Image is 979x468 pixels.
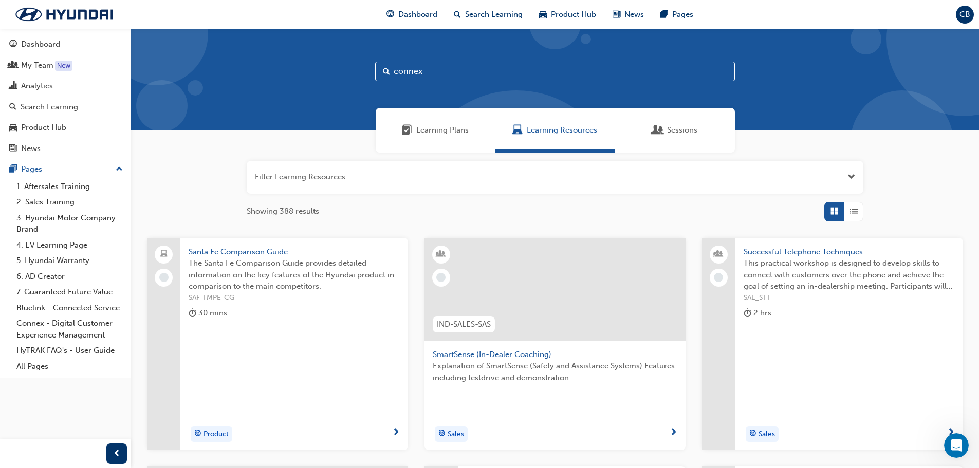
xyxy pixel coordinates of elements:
button: CB [956,6,974,24]
a: 2. Sales Training [12,194,127,210]
a: Connex - Digital Customer Experience Management [12,315,127,343]
span: learningResourceType_INSTRUCTOR_LED-icon [437,248,445,261]
a: Search Learning [4,98,127,117]
a: 4. EV Learning Page [12,237,127,253]
span: Pages [672,9,693,21]
a: All Pages [12,359,127,375]
span: This practical workshop is designed to develop skills to connect with customers over the phone an... [744,257,955,292]
div: Product Hub [21,122,66,134]
button: DashboardMy TeamAnalyticsSearch LearningProduct HubNews [4,33,127,160]
a: Dashboard [4,35,127,54]
a: Bluelink - Connected Service [12,300,127,316]
a: IND-SALES-SASSmartSense (In-Dealer Coaching)Explanation of SmartSense (Safety and Assistance Syst... [424,238,686,450]
span: Search [383,66,390,78]
span: Explanation of SmartSense (Safety and Assistance Systems) Features including testdrive and demons... [433,360,677,383]
div: 30 mins [189,307,227,320]
a: 1. Aftersales Training [12,179,127,195]
a: guage-iconDashboard [378,4,446,25]
button: Open the filter [847,171,855,183]
span: next-icon [392,428,400,438]
a: pages-iconPages [652,4,701,25]
span: news-icon [9,144,17,154]
button: Pages [4,160,127,179]
span: Learning Resources [512,124,523,136]
span: up-icon [116,163,123,176]
span: Learning Plans [416,124,469,136]
div: Tooltip anchor [55,61,72,71]
span: Showing 388 results [247,205,319,217]
span: Santa Fe Comparison Guide [189,246,400,258]
span: next-icon [670,428,677,438]
div: 2 hrs [744,307,771,320]
span: SAL_STT [744,292,955,304]
span: The Santa Fe Comparison Guide provides detailed information on the key features of the Hyundai pr... [189,257,400,292]
a: 7. Guaranteed Future Value [12,284,127,300]
span: duration-icon [189,307,196,320]
div: News [21,143,41,155]
span: Sessions [667,124,697,136]
span: CB [959,9,970,21]
a: HyTRAK FAQ's - User Guide [12,343,127,359]
input: Search... [375,62,735,81]
a: car-iconProduct Hub [531,4,604,25]
span: Product Hub [551,9,596,21]
a: Learning PlansLearning Plans [376,108,495,153]
span: News [624,9,644,21]
a: Analytics [4,77,127,96]
span: Sessions [653,124,663,136]
a: Product Hub [4,118,127,137]
span: Grid [830,205,838,217]
span: guage-icon [386,8,394,21]
span: next-icon [947,428,955,438]
a: Santa Fe Comparison GuideThe Santa Fe Comparison Guide provides detailed information on the key f... [147,238,408,450]
span: SAF-TMPE-CG [189,292,400,304]
span: search-icon [9,103,16,112]
a: News [4,139,127,158]
span: learningRecordVerb_NONE-icon [714,273,723,282]
span: Learning Plans [402,124,412,136]
span: people-icon [9,61,17,70]
span: pages-icon [660,8,668,21]
div: My Team [21,60,53,71]
span: IND-SALES-SAS [437,319,491,330]
div: Pages [21,163,42,175]
a: Learning ResourcesLearning Resources [495,108,615,153]
img: Trak [5,4,123,25]
span: target-icon [194,427,201,441]
span: car-icon [539,8,547,21]
a: 5. Hyundai Warranty [12,253,127,269]
span: Sales [448,428,464,440]
span: SmartSense (In-Dealer Coaching) [433,349,677,361]
span: laptop-icon [160,248,168,261]
span: List [850,205,858,217]
span: search-icon [454,8,461,21]
span: pages-icon [9,165,17,174]
span: Sales [759,428,775,440]
span: Search Learning [465,9,523,21]
span: learningRecordVerb_NONE-icon [436,273,446,282]
span: Learning Resources [527,124,597,136]
span: news-icon [613,8,620,21]
a: 3. Hyundai Motor Company Brand [12,210,127,237]
a: news-iconNews [604,4,652,25]
span: target-icon [438,427,446,441]
span: learningRecordVerb_NONE-icon [159,273,169,282]
span: Successful Telephone Techniques [744,246,955,258]
div: Dashboard [21,39,60,50]
div: Analytics [21,80,53,92]
span: Dashboard [398,9,437,21]
span: chart-icon [9,82,17,91]
span: Product [204,428,229,440]
span: duration-icon [744,307,751,320]
span: guage-icon [9,40,17,49]
a: search-iconSearch Learning [446,4,531,25]
span: target-icon [749,427,756,441]
iframe: Intercom live chat [944,433,969,458]
a: My Team [4,56,127,75]
span: car-icon [9,123,17,133]
div: Search Learning [21,101,78,113]
a: Successful Telephone TechniquesThis practical workshop is designed to develop skills to connect w... [702,238,963,450]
